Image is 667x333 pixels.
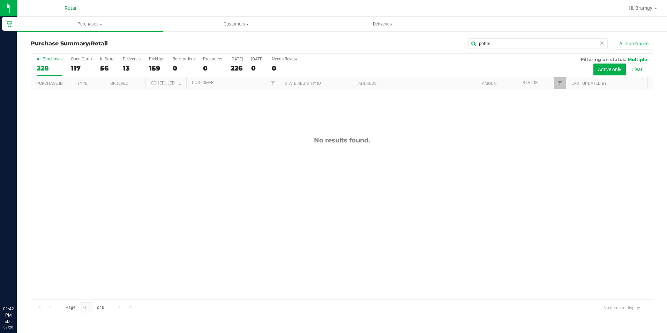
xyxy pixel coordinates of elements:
th: Address [353,77,476,89]
div: 226 [231,64,243,72]
span: Retail [91,40,108,47]
a: Customers [163,17,309,31]
button: Active only [593,64,626,75]
div: 0 [272,64,298,72]
a: Purchases [17,17,163,31]
p: 01:42 PM EDT [3,306,14,325]
div: Deliveries [123,57,141,61]
a: Amount [482,81,499,86]
div: [DATE] [231,57,243,61]
div: No results found. [31,136,653,144]
h3: Purchase Summary: [31,40,238,47]
a: Status [523,80,538,85]
span: Customers [163,21,309,27]
div: Open Carts [71,57,92,61]
div: 0 [251,64,263,72]
button: All Purchases [615,38,653,50]
div: 228 [37,64,62,72]
div: 13 [123,64,141,72]
div: 0 [203,64,222,72]
a: Purchase ID [36,81,63,86]
div: All Purchases [37,57,62,61]
span: Clear [599,38,604,47]
a: Scheduled [151,81,183,86]
inline-svg: Retail [5,20,12,27]
div: 0 [173,64,195,72]
a: Filter [554,77,566,89]
span: No items to display [598,302,646,313]
div: Pre-orders [203,57,222,61]
span: Page of 0 [60,302,110,313]
div: In Store [100,57,114,61]
div: Needs Review [272,57,298,61]
iframe: Resource center [7,277,28,298]
span: Deliveries [364,21,402,27]
span: Multiple [628,57,647,62]
span: Purchases [17,21,163,27]
div: PickUps [149,57,164,61]
div: 159 [149,64,164,72]
span: Retail [65,5,78,11]
a: State Registry ID [284,81,321,86]
a: Type [77,81,88,86]
div: [DATE] [251,57,263,61]
div: 117 [71,64,92,72]
div: Back-orders [173,57,195,61]
span: Filtering on status: [581,57,626,62]
input: Search Purchase ID, Original ID, State Registry ID or Customer Name... [468,38,608,49]
span: Hi, Bramgy! [629,5,654,11]
div: 56 [100,64,114,72]
a: Filter [267,77,279,89]
a: Customer [192,80,213,85]
a: Deliveries [309,17,456,31]
a: Ordered [110,81,128,86]
a: Last Updated By [571,81,607,86]
p: 08/20 [3,325,14,330]
button: Clear [627,64,647,75]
